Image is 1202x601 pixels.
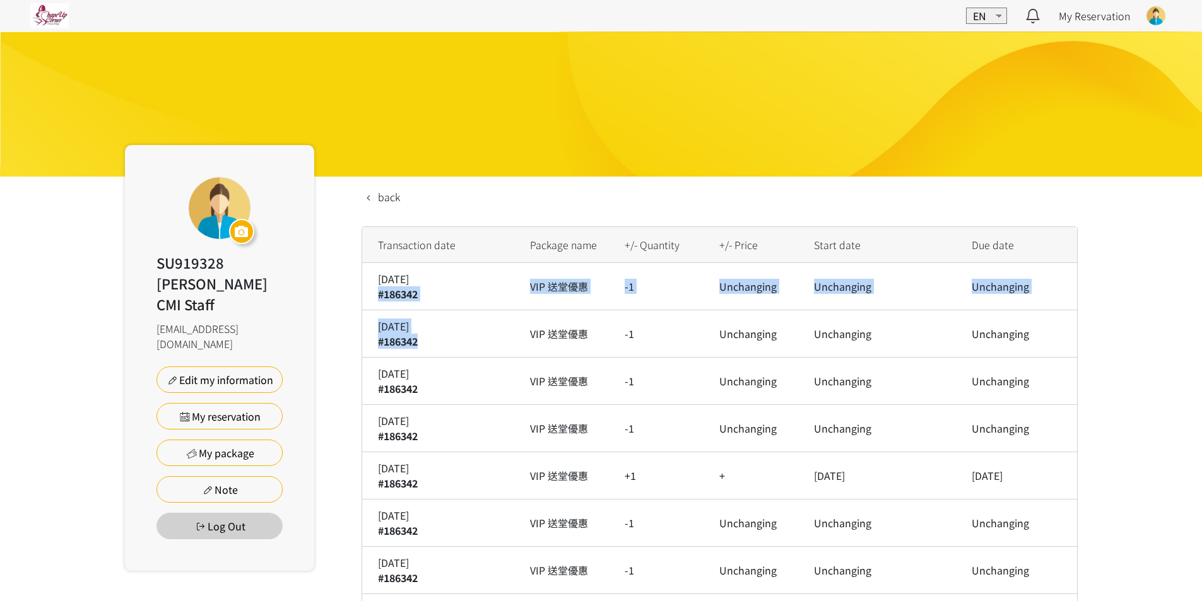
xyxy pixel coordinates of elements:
button: Log Out [156,513,283,539]
div: [DATE] [378,413,510,428]
td: Unchanging [962,310,1119,358]
td: VIP 送堂優惠 [520,452,615,499]
div: #186342 [378,476,510,491]
td: Unchanging [709,405,804,452]
div: #186342 [378,523,510,538]
td: VIP 送堂優惠 [520,358,615,405]
td: -1 [615,499,709,547]
td: Unchanging [709,499,804,547]
div: [DATE] [378,318,510,334]
td: Unchanging [962,499,1119,547]
th: +/- Quantity [615,227,709,263]
td: Unchanging [709,263,804,310]
div: #186342 [378,570,510,585]
td: Unchanging [962,405,1119,452]
span: back [378,189,400,204]
td: Unchanging [709,547,804,594]
td: Unchanging [709,358,804,405]
td: Unchanging [804,405,962,452]
a: Edit my information [156,366,283,393]
div: #186342 [378,428,510,443]
td: Unchanging [804,499,962,547]
td: -1 [615,263,709,310]
td: +1 [615,452,709,499]
td: Unchanging [962,263,1119,310]
td: -1 [615,358,709,405]
a: back [362,189,400,204]
td: [DATE] [962,452,1119,499]
div: [DATE] [378,555,510,570]
div: [DATE] [378,366,510,381]
td: Unchanging [962,547,1119,594]
td: VIP 送堂優惠 [520,263,615,310]
a: Note [156,476,283,503]
div: #186342 [378,286,510,301]
td: Unchanging [804,547,962,594]
td: -1 [615,310,709,358]
th: Transaction date [362,227,520,263]
div: [DATE] [378,271,510,286]
td: Unchanging [804,358,962,405]
th: Due date [962,227,1119,263]
td: Unchanging [709,310,804,358]
td: Unchanging [804,310,962,358]
div: [DATE] [378,508,510,523]
div: [EMAIL_ADDRESS][DOMAIN_NAME] [156,321,283,351]
img: pwrjsa6bwyY3YIpa3AKFwK20yMmKifvYlaMXwTp1.jpg [30,3,69,28]
div: SU919328 [PERSON_NAME] CMI Staff [156,252,283,315]
td: VIP 送堂優惠 [520,499,615,547]
th: Package name [520,227,615,263]
td: + [709,452,804,499]
td: VIP 送堂優惠 [520,547,615,594]
div: #186342 [378,381,510,396]
a: My reservation [156,403,283,429]
td: Unchanging [962,358,1119,405]
div: [DATE] [378,460,510,476]
a: My Reservation [1059,8,1130,23]
a: My package [156,440,283,466]
th: Start date [804,227,962,263]
td: VIP 送堂優惠 [520,310,615,358]
td: -1 [615,405,709,452]
td: VIP 送堂優惠 [520,405,615,452]
td: [DATE] [804,452,962,499]
th: +/- Price [709,227,804,263]
td: Unchanging [804,263,962,310]
td: -1 [615,547,709,594]
div: #186342 [378,334,510,349]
